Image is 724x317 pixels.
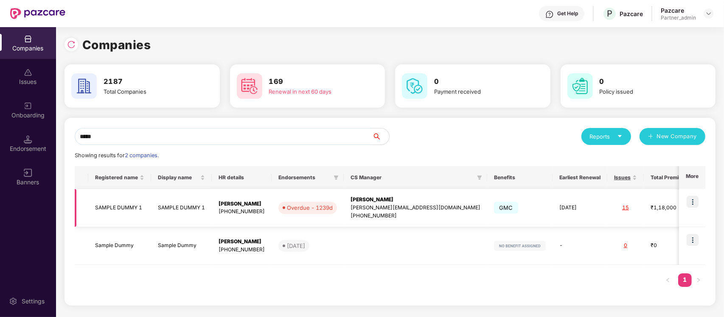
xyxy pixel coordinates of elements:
div: 15 [614,204,637,212]
td: Sample Dummy [151,227,212,265]
span: right [696,278,701,283]
img: svg+xml;base64,PHN2ZyBpZD0iUmVsb2FkLTMyeDMyIiB4bWxucz0iaHR0cDovL3d3dy53My5vcmcvMjAwMC9zdmciIHdpZH... [67,40,76,49]
div: Pazcare [661,6,696,14]
div: [PHONE_NUMBER] [219,246,265,254]
span: Showing results for [75,152,159,158]
div: [PERSON_NAME] [219,238,265,246]
h3: 0 [434,76,526,87]
div: [PERSON_NAME] [219,200,265,208]
th: Earliest Renewal [553,166,607,189]
div: [PERSON_NAME] [351,196,480,204]
td: [DATE] [553,189,607,227]
img: svg+xml;base64,PHN2ZyBpZD0iSXNzdWVzX2Rpc2FibGVkIiB4bWxucz0iaHR0cDovL3d3dy53My5vcmcvMjAwMC9zdmciIH... [24,68,32,77]
button: plusNew Company [640,128,705,145]
div: [PHONE_NUMBER] [219,208,265,216]
h3: 2187 [104,76,196,87]
img: svg+xml;base64,PHN2ZyB4bWxucz0iaHR0cDovL3d3dy53My5vcmcvMjAwMC9zdmciIHdpZHRoPSI2MCIgaGVpZ2h0PSI2MC... [71,73,97,99]
div: Renewal in next 60 days [269,87,361,96]
td: SAMPLE DUMMY 1 [88,189,151,227]
img: svg+xml;base64,PHN2ZyB3aWR0aD0iMjAiIGhlaWdodD0iMjAiIHZpZXdCb3g9IjAgMCAyMCAyMCIgZmlsbD0ibm9uZSIgeG... [24,102,32,110]
div: Policy issued [600,87,692,96]
img: icon [687,234,699,246]
span: left [665,278,671,283]
img: icon [687,196,699,208]
img: svg+xml;base64,PHN2ZyB3aWR0aD0iMTYiIGhlaWdodD0iMTYiIHZpZXdCb3g9IjAgMCAxNiAxNiIgZmlsbD0ibm9uZSIgeG... [24,169,32,177]
td: Sample Dummy [88,227,151,265]
span: caret-down [617,133,623,139]
div: 0 [614,242,637,250]
span: New Company [657,132,697,141]
th: Registered name [88,166,151,189]
div: Overdue - 1239d [287,203,333,212]
button: search [372,128,390,145]
a: 1 [678,273,692,286]
th: More [679,166,705,189]
img: New Pazcare Logo [10,8,65,19]
div: Get Help [557,10,578,17]
div: Pazcare [620,10,643,18]
span: search [372,133,389,140]
span: 2 companies. [125,152,159,158]
span: GMC [494,202,518,214]
span: filter [475,172,484,183]
button: left [661,273,675,287]
img: svg+xml;base64,PHN2ZyBpZD0iRHJvcGRvd24tMzJ4MzIiIHhtbG5zPSJodHRwOi8vd3d3LnczLm9yZy8yMDAwL3N2ZyIgd2... [705,10,712,17]
span: filter [477,175,482,180]
th: Total Premium [644,166,700,189]
img: svg+xml;base64,PHN2ZyB4bWxucz0iaHR0cDovL3d3dy53My5vcmcvMjAwMC9zdmciIHdpZHRoPSI2MCIgaGVpZ2h0PSI2MC... [402,73,427,99]
span: Total Premium [651,174,687,181]
span: P [607,8,612,19]
img: svg+xml;base64,PHN2ZyB4bWxucz0iaHR0cDovL3d3dy53My5vcmcvMjAwMC9zdmciIHdpZHRoPSI2MCIgaGVpZ2h0PSI2MC... [567,73,593,99]
div: Partner_admin [661,14,696,21]
div: [PHONE_NUMBER] [351,212,480,220]
h1: Companies [82,36,151,54]
span: filter [332,172,340,183]
button: right [692,273,705,287]
h3: 0 [600,76,692,87]
th: Benefits [487,166,553,189]
img: svg+xml;base64,PHN2ZyBpZD0iU2V0dGluZy0yMHgyMCIgeG1sbnM9Imh0dHA6Ly93d3cudzMub3JnLzIwMDAvc3ZnIiB3aW... [9,297,17,306]
li: Previous Page [661,273,675,287]
div: Payment received [434,87,526,96]
div: Settings [19,297,47,306]
th: Display name [151,166,212,189]
span: Issues [614,174,631,181]
div: Reports [590,132,623,141]
td: - [553,227,607,265]
span: CS Manager [351,174,474,181]
img: svg+xml;base64,PHN2ZyB3aWR0aD0iMTQuNSIgaGVpZ2h0PSIxNC41IiB2aWV3Qm94PSIwIDAgMTYgMTYiIGZpbGw9Im5vbm... [24,135,32,144]
h3: 169 [269,76,361,87]
div: [PERSON_NAME][EMAIL_ADDRESS][DOMAIN_NAME] [351,204,480,212]
img: svg+xml;base64,PHN2ZyBpZD0iQ29tcGFuaWVzIiB4bWxucz0iaHR0cDovL3d3dy53My5vcmcvMjAwMC9zdmciIHdpZHRoPS... [24,35,32,43]
span: Endorsements [278,174,330,181]
img: svg+xml;base64,PHN2ZyB4bWxucz0iaHR0cDovL3d3dy53My5vcmcvMjAwMC9zdmciIHdpZHRoPSIxMjIiIGhlaWdodD0iMj... [494,241,546,251]
li: 1 [678,273,692,287]
td: SAMPLE DUMMY 1 [151,189,212,227]
div: ₹0 [651,242,693,250]
div: ₹1,18,000 [651,204,693,212]
th: Issues [607,166,644,189]
span: filter [334,175,339,180]
span: Registered name [95,174,138,181]
th: HR details [212,166,272,189]
img: svg+xml;base64,PHN2ZyB4bWxucz0iaHR0cDovL3d3dy53My5vcmcvMjAwMC9zdmciIHdpZHRoPSI2MCIgaGVpZ2h0PSI2MC... [237,73,262,99]
div: [DATE] [287,242,305,250]
div: Total Companies [104,87,196,96]
span: plus [648,133,654,140]
span: Display name [158,174,199,181]
li: Next Page [692,273,705,287]
img: svg+xml;base64,PHN2ZyBpZD0iSGVscC0zMngzMiIgeG1sbnM9Imh0dHA6Ly93d3cudzMub3JnLzIwMDAvc3ZnIiB3aWR0aD... [545,10,554,19]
